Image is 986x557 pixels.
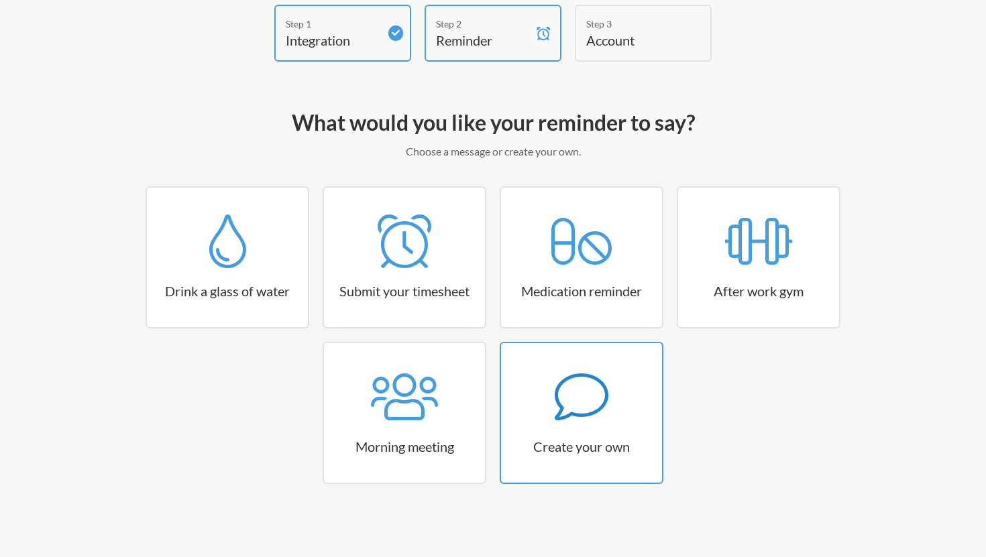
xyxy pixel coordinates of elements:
[286,31,380,50] h4: Integration
[104,143,882,160] p: Choose a message or create your own.
[586,17,680,31] div: Step 3
[678,282,839,300] h3: After work gym
[501,437,662,456] h3: Create your own
[286,17,380,31] div: Step 1
[104,109,882,137] h2: What would you like your reminder to say?
[586,31,680,50] h4: Account
[501,282,662,300] h3: Medication reminder
[324,437,485,456] h3: Morning meeting
[436,31,530,50] h4: Reminder
[147,282,308,300] h3: Drink a glass of water
[436,17,530,31] div: Step 2
[324,282,485,300] h3: Submit your timesheet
